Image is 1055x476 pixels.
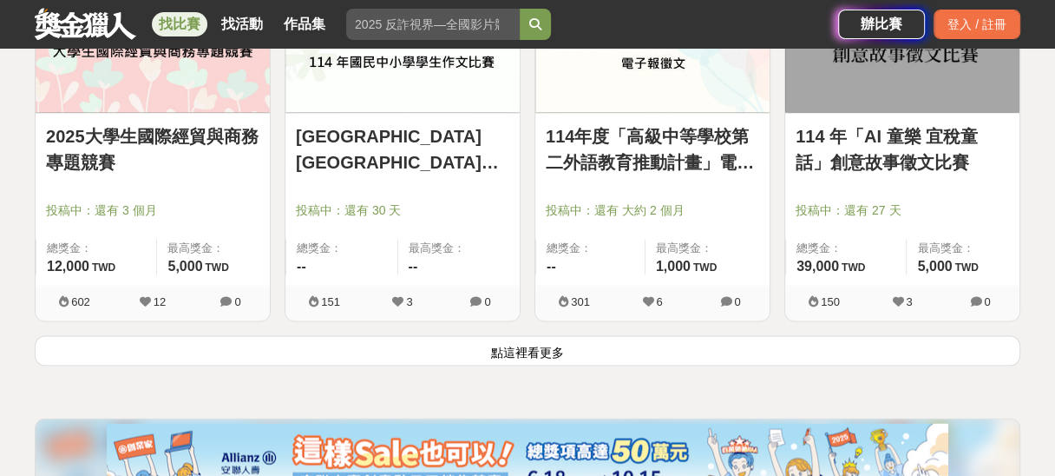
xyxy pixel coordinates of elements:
span: 最高獎金： [409,239,510,256]
span: 5,000 [167,258,202,273]
span: 0 [484,294,490,307]
div: 登入 / 註冊 [934,10,1020,39]
span: TWD [842,261,865,273]
span: 總獎金： [47,239,146,256]
span: TWD [693,261,717,273]
span: 最高獎金： [656,239,759,256]
span: TWD [92,261,115,273]
a: 作品集 [277,12,332,36]
input: 2025 反詐視界—全國影片競賽 [346,9,520,40]
span: 0 [984,294,990,307]
a: 找活動 [214,12,270,36]
span: -- [409,258,418,273]
span: 投稿中：還有 3 個月 [46,201,259,219]
span: 6 [656,294,662,307]
span: 0 [734,294,740,307]
span: 12,000 [47,258,89,273]
span: TWD [206,261,229,273]
span: -- [297,258,306,273]
a: 2025大學生國際經貿與商務專題競賽 [46,123,259,175]
span: 301 [571,294,590,307]
span: 總獎金： [547,239,634,256]
a: 找比賽 [152,12,207,36]
span: 總獎金： [297,239,387,256]
span: 投稿中：還有 30 天 [296,201,509,219]
span: 0 [234,294,240,307]
span: 3 [906,294,912,307]
span: 12 [154,294,166,307]
span: 1,000 [656,258,691,273]
span: 602 [71,294,90,307]
span: 3 [406,294,412,307]
a: 114 年「AI 童樂 宜稅童話」創意故事徵文比賽 [796,123,1009,175]
span: -- [547,258,556,273]
a: [GEOGRAPHIC_DATA][GEOGRAPHIC_DATA]生活美學教育協會 [DATE]國民中小學學生作文比賽 [296,123,509,175]
span: 39,000 [796,258,839,273]
span: 5,000 [917,258,952,273]
button: 點這裡看更多 [35,335,1020,366]
span: 投稿中：還有 大約 2 個月 [546,201,759,219]
span: 投稿中：還有 27 天 [796,201,1009,219]
a: 辦比賽 [838,10,925,39]
a: 114年度「高級中等學校第二外語教育推動計畫」電子報徵文 [546,123,759,175]
span: 151 [321,294,340,307]
span: 最高獎金： [917,239,1009,256]
span: 最高獎金： [167,239,259,256]
span: TWD [955,261,979,273]
span: 150 [821,294,840,307]
span: 總獎金： [796,239,895,256]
